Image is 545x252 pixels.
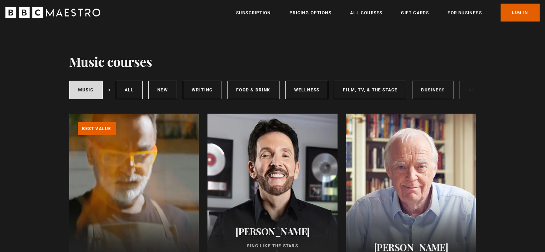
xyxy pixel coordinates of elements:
a: Business [412,81,454,99]
h2: [PERSON_NAME] [216,226,329,237]
h1: Music courses [69,54,152,69]
a: Music [69,81,103,99]
p: Best value [78,122,116,135]
a: For business [448,9,482,16]
a: Gift Cards [401,9,429,16]
svg: BBC Maestro [5,7,100,18]
a: New [148,81,177,99]
a: Film, TV, & The Stage [334,81,406,99]
a: Food & Drink [227,81,279,99]
a: Wellness [285,81,329,99]
nav: Primary [236,4,540,22]
a: Writing [183,81,221,99]
p: Sing Like the Stars [216,243,329,249]
a: Subscription [236,9,271,16]
a: Log In [501,4,540,22]
a: All [116,81,143,99]
a: Pricing Options [290,9,331,16]
a: All Courses [350,9,382,16]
